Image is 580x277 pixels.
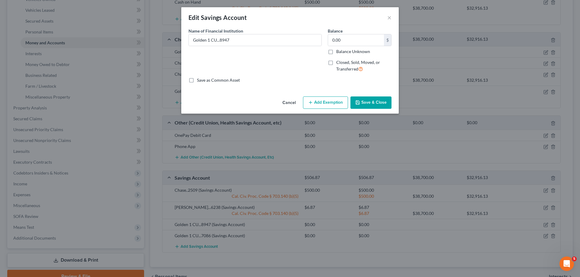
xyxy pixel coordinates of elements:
button: Add Exemption [303,96,348,109]
button: × [387,14,391,21]
div: $ [384,34,391,46]
div: Edit Savings Account [188,13,247,22]
input: Enter name... [189,34,321,46]
button: Cancel [278,97,301,109]
span: Name of Financial Institution [188,28,243,33]
label: Balance [328,28,343,34]
button: Save & Close [350,96,391,109]
span: Closed, Sold, Moved, or Transferred [336,60,380,71]
iframe: Intercom live chat [559,257,574,271]
label: Balance Unknown [336,49,370,55]
input: 0.00 [328,34,384,46]
span: 5 [572,257,577,261]
label: Save as Common Asset [197,77,240,83]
